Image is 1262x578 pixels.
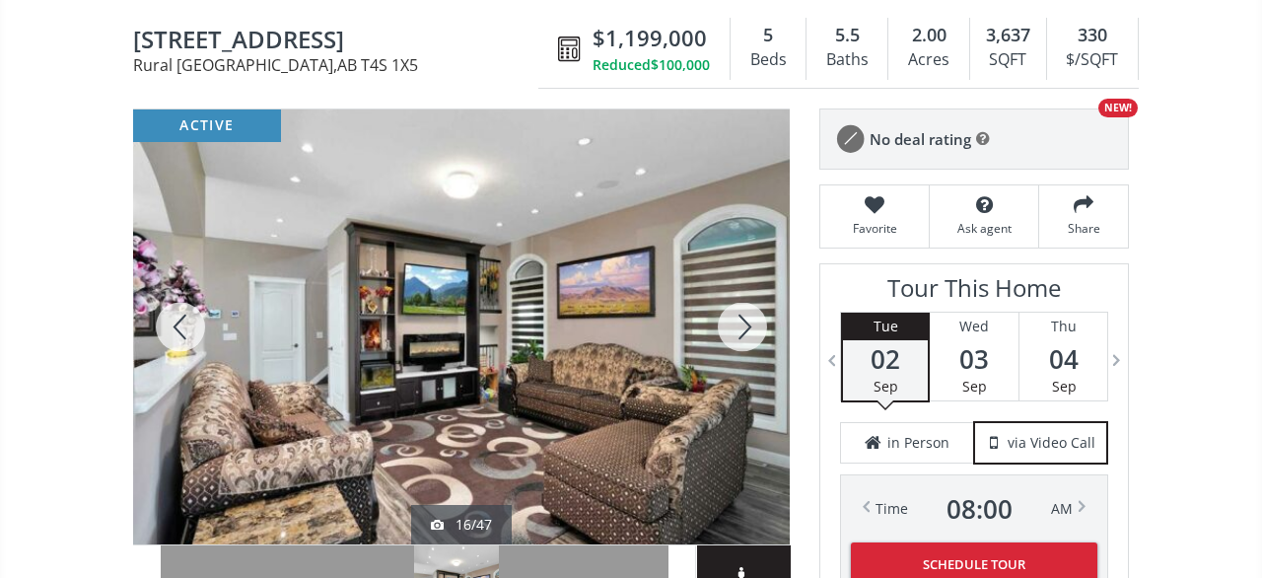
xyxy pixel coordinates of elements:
[1019,345,1108,373] span: 04
[980,45,1036,75] div: SQFT
[133,57,548,73] span: Rural [GEOGRAPHIC_DATA] , AB T4S 1X5
[930,345,1017,373] span: 03
[740,45,796,75] div: Beds
[898,23,958,48] div: 2.00
[962,377,987,396] span: Sep
[887,433,949,453] span: in Person
[431,515,492,535] div: 16/47
[651,55,710,75] span: $100,000
[1008,433,1095,453] span: via Video Call
[843,313,928,340] div: Tue
[593,55,710,75] div: Reduced
[930,313,1017,340] div: Wed
[593,23,707,53] span: $1,199,000
[876,495,1073,523] div: Time AM
[816,45,877,75] div: Baths
[1057,23,1128,48] div: 330
[1052,377,1077,396] span: Sep
[898,45,958,75] div: Acres
[940,220,1028,237] span: Ask agent
[133,109,281,142] div: active
[133,109,790,544] div: 27240 Township Road 392 #242 Rural Red Deer County, AB T4S 1X5 - Photo 16 of 47
[830,119,870,159] img: rating icon
[986,23,1030,48] span: 3,637
[946,495,1013,523] span: 08 : 00
[874,377,898,396] span: Sep
[1057,45,1128,75] div: $/SQFT
[133,27,548,57] span: 27240 Township Road 392 #242
[1019,313,1108,340] div: Thu
[840,274,1108,312] h3: Tour This Home
[1049,220,1118,237] span: Share
[1098,99,1138,117] div: NEW!
[870,129,971,150] span: No deal rating
[816,23,877,48] div: 5.5
[740,23,796,48] div: 5
[843,345,928,373] span: 02
[830,220,919,237] span: Favorite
